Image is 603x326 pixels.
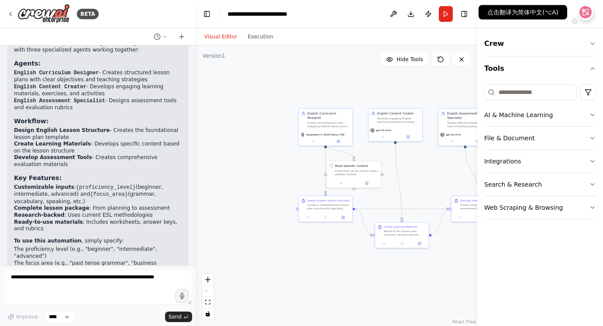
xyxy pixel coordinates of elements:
[451,196,506,222] div: Develop Assessment ToolsCreate comprehensive assessment tools to evaluate student understanding a...
[384,229,426,236] div: Based on the lesson plan structure, develop specific learning materials including reading passage...
[393,144,404,219] g: Edge from fecf9157-0d94-477b-ad7a-cd1d672a381b to 4aed0763-d41d-4570-a46e-7ba2981c24af
[16,313,38,320] span: Improve
[327,161,381,188] div: ScrapeWebsiteToolRead website contentA tool that can be used to read a website content.
[14,70,99,76] code: English Curriculum Designer
[465,139,490,144] button: Open in side panel
[14,219,182,232] li: : Includes worksheets, answer keys, and rubrics
[458,8,470,20] button: Hide right sidebar
[355,207,372,237] g: Edge from d1207fb5-dab0-45bb-85de-bde4396ab4fc to 4aed0763-d41d-4570-a46e-7ba2981c24af
[3,311,41,323] button: Improve
[14,238,182,245] p: , simply specify:
[14,184,182,205] li: : (beginner, intermediate, advanced) and (grammar, vocabulary, speaking, etc.)
[335,164,368,168] div: Read website content
[176,289,189,302] button: Click to speak your automation idea
[150,31,171,42] button: Switch to previous chat
[484,31,596,56] button: Crew
[355,207,448,211] g: Edge from d1207fb5-dab0-45bb-85de-bde4396ab4fc to 63f57925-bd90-4ae2-b3b5-61cda21941b4
[298,196,353,222] div: Design English Lesson StructureCreate a comprehensive lesson plan structure for teaching {focus_a...
[14,154,182,168] li: - Creates comprehensive evaluation materials
[14,141,182,154] li: - Develops specific content based on the lesson structure
[463,148,480,193] g: Edge from 2e32a5bd-edb7-43b7-856a-9fa64a9abcbd to 63f57925-bd90-4ae2-b3b5-61cda21941b4
[484,196,596,219] button: Web Scraping & Browsing
[169,313,182,320] span: Send
[484,56,596,81] button: Tools
[469,215,487,220] button: No output available
[199,31,242,42] button: Visual Editor
[14,127,110,133] strong: Design English Lesson Structure
[323,144,356,158] g: Edge from dc31081b-26e6-49fb-a5d9-2e2465f98f71 to 84f29cd0-d6d3-45de-9b10-d6f7f2d1d91f
[438,108,493,146] div: English Assessment SpecialistDesign effective assessment tools including quizzes, tests, and inte...
[14,97,182,111] li: - Designs assessment tools and evaluation rubrics
[227,10,309,18] nav: breadcrumb
[396,134,420,139] button: Open in side panel
[460,199,495,202] div: Develop Assessment Tools
[14,174,62,181] strong: Key Features:
[14,127,182,141] li: - Creates the foundational lesson plan template
[14,154,92,160] strong: Develop Assessment Tools
[202,297,214,308] button: fit view
[396,56,423,63] span: Hide Tools
[14,260,182,274] li: The focus area (e.g., "past tense grammar", "business vocabulary", "conversation skills")
[375,222,429,249] div: Create Learning MaterialsBased on the lesson plan structure, develop specific learning materials ...
[316,215,334,220] button: No output available
[393,241,411,246] button: No output available
[17,4,70,24] img: Logo
[484,127,596,149] button: File & Document
[484,173,596,196] button: Search & Research
[368,108,423,142] div: English Content CreatorDevelop engaging English learning materials including exercises, reading p...
[14,184,74,190] strong: Customizable inputs
[484,104,596,126] button: AI & Machine Learning
[431,207,448,237] g: Edge from 4aed0763-d41d-4570-a46e-7ba2981c24af to 63f57925-bd90-4ae2-b3b5-61cda21941b4
[14,40,182,53] p: I've created a comprehensive English teaching automation flow with three specialized agents worki...
[14,69,182,83] li: - Creates structured lesson plans with clear objectives and teaching strategies
[323,144,327,193] g: Edge from dc31081b-26e6-49fb-a5d9-2e2465f98f71 to d1207fb5-dab0-45bb-85de-bde4396ab4fc
[203,52,225,59] div: Version 1
[298,108,353,146] div: English Curriculum DesignerCreate comprehensive and engaging English lesson plans for {proficienc...
[76,184,136,191] code: {proficiency_level}
[460,203,503,210] div: Create comprehensive assessment tools to evaluate student understanding and progress in {focus_ar...
[201,8,213,20] button: Hide left sidebar
[330,164,333,167] img: ScrapeWebsiteTool
[14,246,182,260] li: The proficiency level (e.g., "beginner", "intermediate", "advanced")
[14,205,182,212] li: : From planning to assessment
[377,117,420,124] div: Develop engaging English learning materials including exercises, reading passages, dialogues, and...
[377,111,420,116] div: English Content Creator
[77,9,99,19] div: BETA
[202,308,214,319] button: toggle interactivity
[484,150,596,173] button: Integrations
[447,121,489,128] div: Design effective assessment tools including quizzes, tests, and interactive evaluations that accu...
[306,133,345,136] span: deepseek-r1-distill-llama-70b
[335,169,378,176] div: A tool that can be used to read a website content.
[14,98,105,104] code: English Assessment Specialist
[447,111,489,120] div: English Assessment Specialist
[14,238,82,244] strong: To use this automation
[307,111,350,120] div: English Curriculum Designer
[326,139,351,144] button: Open in side panel
[14,60,41,67] strong: Agents:
[376,128,391,132] span: gpt-4o-mini
[14,141,91,147] strong: Create Learning Materials
[354,180,379,186] button: Open in side panel
[412,241,427,246] button: Open in side panel
[484,81,596,226] div: Tools
[307,121,350,128] div: Create comprehensive and engaging English lesson plans for {proficiency_level} learners focusing ...
[90,191,128,198] code: {focus_area}
[307,199,350,202] div: Design English Lesson Structure
[202,274,214,285] button: zoom in
[14,219,83,225] strong: Ready-to-use materials
[14,84,86,90] code: English Content Creator
[242,31,279,42] button: Execution
[307,203,350,210] div: Create a comprehensive lesson plan structure for teaching {focus_area} to {proficiency_level} Eng...
[384,225,417,229] div: Create Learning Materials
[165,312,192,322] button: Send
[446,133,461,136] span: gpt-4o-mini
[14,212,65,218] strong: Research-backed
[14,212,182,219] li: : Uses current ESL methodologies
[175,31,189,42] button: Start a new chat
[14,83,182,97] li: - Develops engaging learning materials, exercises, and activities
[14,205,90,211] strong: Complete lesson package
[381,52,428,66] button: Hide Tools
[202,274,214,319] div: React Flow controls
[14,118,48,125] strong: Workflow:
[336,215,351,220] button: Open in side panel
